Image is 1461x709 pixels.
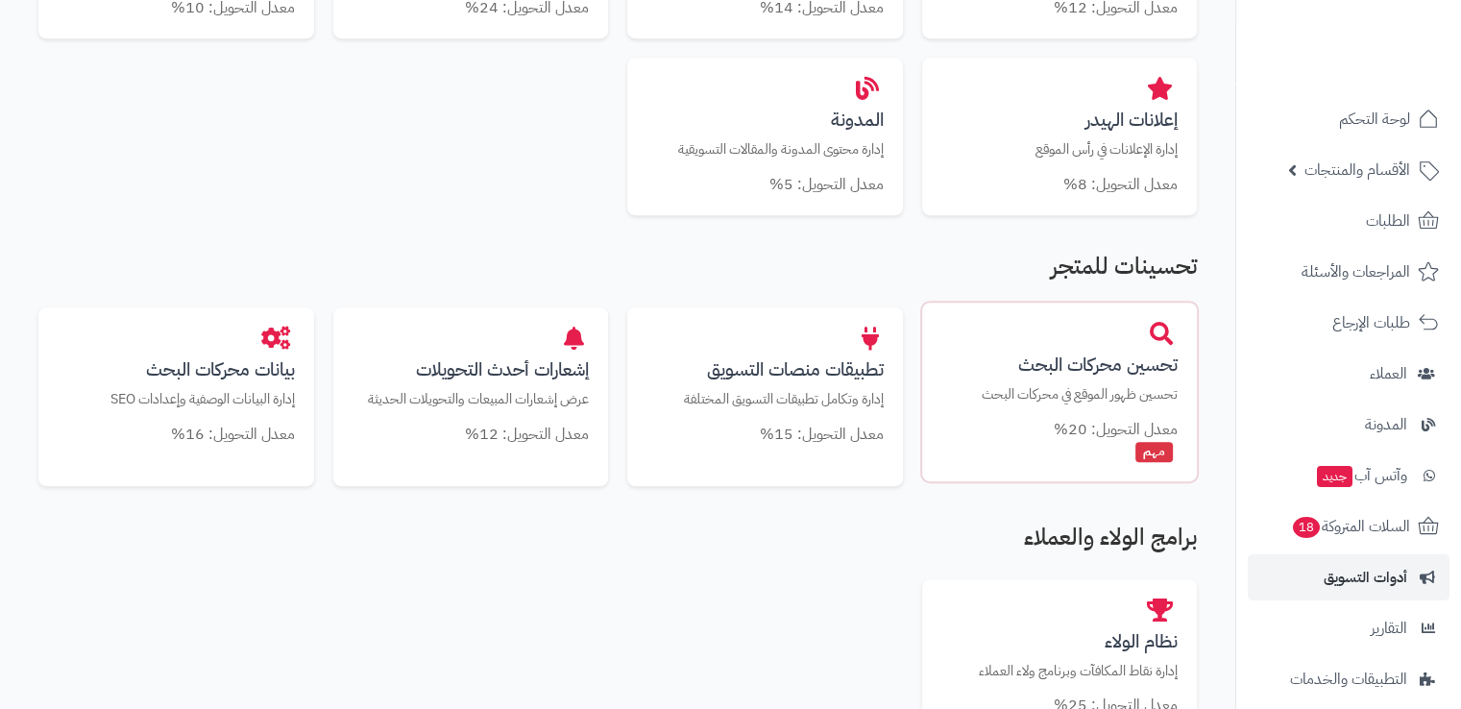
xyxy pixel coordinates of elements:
[1248,402,1449,448] a: المدونة
[1370,360,1407,387] span: العملاء
[1317,466,1352,487] span: جديد
[38,307,314,465] a: بيانات محركات البحثإدارة البيانات الوصفية وإعدادات SEO معدل التحويل: 16%
[353,359,590,379] h3: إشعارات أحدث التحويلات
[1248,656,1449,702] a: التطبيقات والخدمات
[1332,309,1410,336] span: طلبات الإرجاع
[1315,462,1407,489] span: وآتس آب
[1366,208,1410,234] span: الطلبات
[1365,411,1407,438] span: المدونة
[1248,249,1449,295] a: المراجعات والأسئلة
[646,389,884,409] p: إدارة وتكامل تطبيقات التسويق المختلفة
[1371,615,1407,642] span: التقارير
[1324,564,1407,591] span: أدوات التسويق
[333,307,609,465] a: إشعارات أحدث التحويلاتعرض إشعارات المبيعات والتحويلات الحديثة معدل التحويل: 12%
[1302,258,1410,285] span: المراجعات والأسئلة
[1291,513,1410,540] span: السلات المتروكة
[1248,452,1449,499] a: وآتس آبجديد
[1290,666,1407,693] span: التطبيقات والخدمات
[1248,300,1449,346] a: طلبات الإرجاع
[627,307,903,465] a: تطبيقات منصات التسويقإدارة وتكامل تطبيقات التسويق المختلفة معدل التحويل: 15%
[1293,517,1320,538] span: 18
[646,110,884,130] h3: المدونة
[922,303,1198,481] a: تحسين محركات البحثتحسين ظهور الموقع في محركات البحث معدل التحويل: 20% مهم
[1248,503,1449,550] a: السلات المتروكة18
[1339,106,1410,133] span: لوحة التحكم
[627,58,903,215] a: المدونةإدارة محتوى المدونة والمقالات التسويقية معدل التحويل: 5%
[58,389,295,409] p: إدارة البيانات الوصفية وإعدادات SEO
[769,173,884,196] small: معدل التحويل: 5%
[941,110,1179,130] h3: إعلانات الهيدر
[1054,418,1178,441] small: معدل التحويل: 20%
[38,525,1197,559] h2: برامج الولاء والعملاء
[1248,198,1449,244] a: الطلبات
[38,254,1197,288] h2: تحسينات للمتجر
[941,384,1179,404] p: تحسين ظهور الموقع في محركات البحث
[941,661,1179,681] p: إدارة نقاط المكافآت وبرنامج ولاء العملاء
[760,423,884,446] small: معدل التحويل: 15%
[646,139,884,159] p: إدارة محتوى المدونة والمقالات التسويقية
[941,354,1179,375] h3: تحسين محركات البحث
[1248,554,1449,600] a: أدوات التسويق
[1248,351,1449,397] a: العملاء
[922,58,1198,215] a: إعلانات الهيدرإدارة الإعلانات في رأس الموقع معدل التحويل: 8%
[171,423,295,446] small: معدل التحويل: 16%
[1063,173,1178,196] small: معدل التحويل: 8%
[646,359,884,379] h3: تطبيقات منصات التسويق
[58,359,295,379] h3: بيانات محركات البحث
[1135,442,1173,462] span: مهم
[941,631,1179,651] h3: نظام الولاء
[1248,96,1449,142] a: لوحة التحكم
[941,139,1179,159] p: إدارة الإعلانات في رأس الموقع
[353,389,590,409] p: عرض إشعارات المبيعات والتحويلات الحديثة
[1248,605,1449,651] a: التقارير
[465,423,589,446] small: معدل التحويل: 12%
[1304,157,1410,183] span: الأقسام والمنتجات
